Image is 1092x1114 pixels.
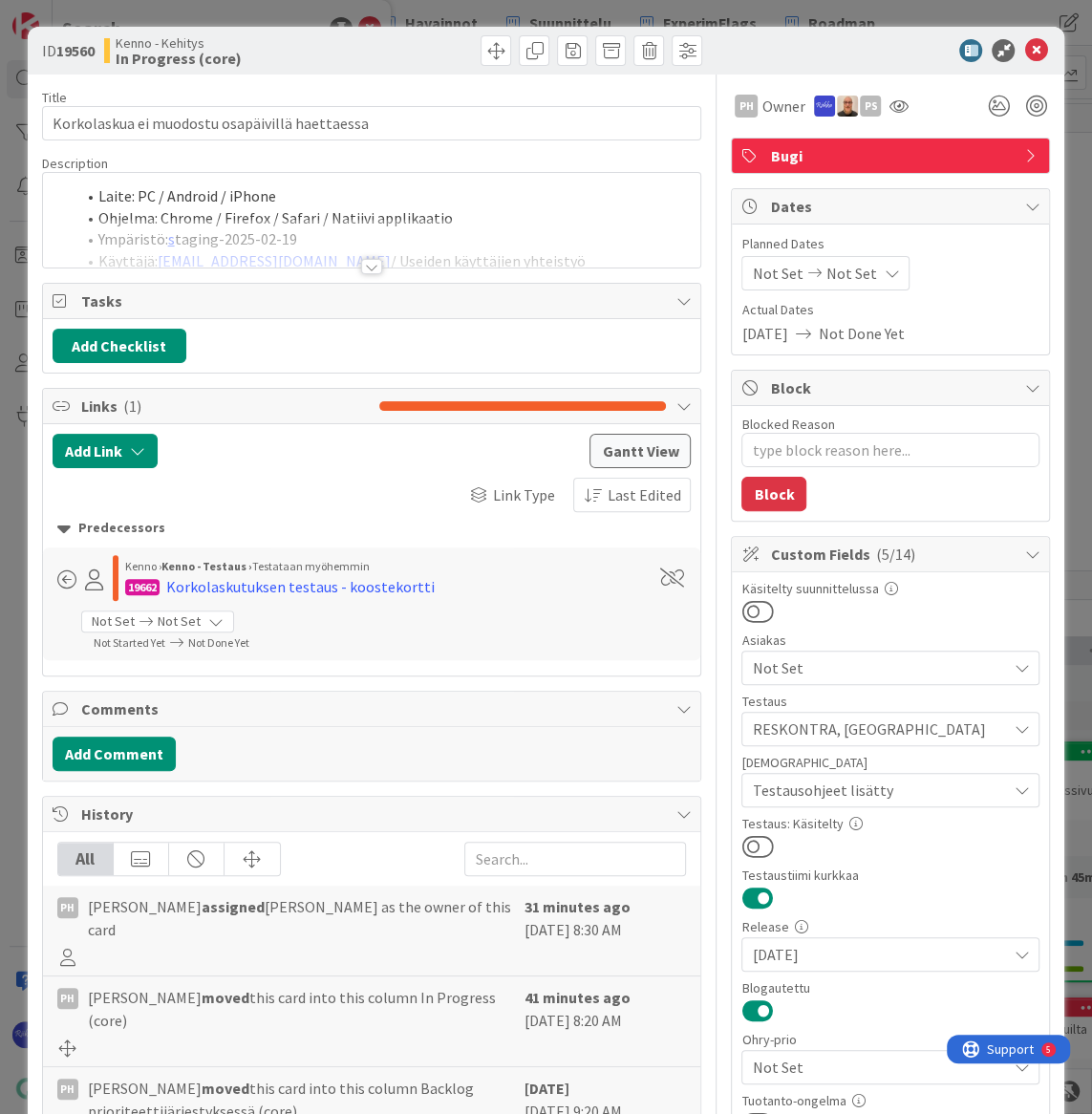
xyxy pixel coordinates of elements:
[752,718,1006,740] span: RESKONTRA, [GEOGRAPHIC_DATA]
[202,897,265,916] b: assigned
[735,95,758,118] div: PH
[741,322,787,345] span: [DATE]
[741,695,1039,708] div: Testaus
[741,1033,1039,1046] div: Ohry-prio
[42,39,95,62] span: ID
[589,434,691,468] button: Gantt View
[741,817,1039,830] div: Testaus: Käsitelty
[161,559,252,573] b: Kenno - Testaus ›
[116,51,242,66] b: In Progress (core)
[166,575,435,598] div: Korkolaskutuksen testaus - koostekortti
[53,329,186,363] button: Add Checklist
[752,656,1006,679] span: Not Set
[123,396,141,416] span: ( 1 )
[40,3,87,26] span: Support
[741,756,1039,769] div: [DEMOGRAPHIC_DATA]
[875,545,914,564] span: ( 5/14 )
[53,737,176,771] button: Add Comment
[57,988,78,1009] div: PH
[188,635,249,650] span: Not Done Yet
[825,262,876,285] span: Not Set
[524,1079,568,1098] b: [DATE]
[524,897,630,916] b: 31 minutes ago
[741,920,1039,933] div: Release
[57,518,687,539] div: Predecessors
[125,579,160,595] div: 19662
[58,843,114,875] div: All
[57,1079,78,1100] div: PH
[770,144,1015,167] span: Bugi
[81,803,667,825] span: History
[741,300,1039,320] span: Actual Dates
[57,897,78,918] div: PH
[607,483,680,506] span: Last Edited
[860,96,881,117] div: PS
[42,155,108,172] span: Description
[770,543,1015,566] span: Custom Fields
[761,95,804,118] span: Owner
[524,988,630,1007] b: 41 minutes ago
[741,416,834,433] label: Blocked Reason
[741,868,1039,882] div: Testaustiimi kurkkaa
[125,559,161,573] span: Kenno ›
[42,89,67,106] label: Title
[524,895,686,966] div: [DATE] 8:30 AM
[837,96,858,117] img: MK
[741,981,1039,995] div: Blogautettu
[770,195,1015,218] span: Dates
[818,322,904,345] span: Not Done Yet
[81,289,667,312] span: Tasks
[56,41,95,60] b: 19560
[116,35,242,51] span: Kenno - Kehitys
[202,988,249,1007] b: moved
[42,106,702,140] input: type card name here...
[158,611,201,632] span: Not Set
[752,943,1006,966] span: [DATE]
[99,8,104,23] div: 5
[81,395,371,418] span: Links
[741,234,1039,254] span: Planned Dates
[53,434,158,468] button: Add Link
[88,895,515,941] span: [PERSON_NAME] [PERSON_NAME] as the owner of this card
[752,262,803,285] span: Not Set
[752,1054,996,1081] span: Not Set
[741,1094,1039,1107] div: Tuotanto-ongelma
[75,185,692,207] li: Laite: PC / Android / iPhone
[94,635,165,650] span: Not Started Yet
[81,697,667,720] span: Comments
[770,376,1015,399] span: Block
[524,986,686,1057] div: [DATE] 8:20 AM
[464,842,686,876] input: Search...
[92,611,135,632] span: Not Set
[88,986,515,1032] span: [PERSON_NAME] this card into this column In Progress (core)
[741,477,806,511] button: Block
[573,478,691,512] button: Last Edited
[752,779,1006,802] span: Testausohjeet lisätty
[814,96,835,117] img: RS
[252,559,370,573] span: Testataan myöhemmin
[202,1079,249,1098] b: moved
[492,483,554,506] span: Link Type
[741,633,1039,647] div: Asiakas
[741,582,1039,595] div: Käsitelty suunnittelussa
[75,207,692,229] li: Ohjelma: Chrome / Firefox / Safari / Natiivi applikaatio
